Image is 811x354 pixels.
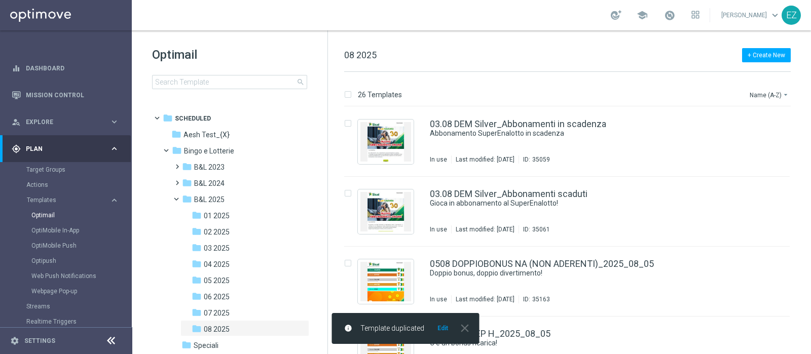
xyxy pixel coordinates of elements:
[192,275,202,285] i: folder
[11,91,120,99] button: Mission Control
[26,162,131,177] div: Target Groups
[204,227,230,237] span: 02 2025
[26,318,105,326] a: Realtime Triggers
[782,91,790,99] i: arrow_drop_down
[26,302,105,310] a: Streams
[204,211,230,220] span: 01 2025
[26,314,131,329] div: Realtime Triggers
[109,117,119,127] i: keyboard_arrow_right
[334,107,809,177] div: Press SPACE to select this row.
[532,225,550,233] div: 35061
[12,82,119,108] div: Mission Control
[204,260,230,269] span: 04 2025
[360,262,411,301] img: 35163.jpeg
[430,199,747,208] div: Gioca in abbonamento al SuperEnalotto!
[519,295,550,303] div: ID:
[31,284,131,299] div: Webpage Pop-up
[769,10,781,21] span: keyboard_arrow_down
[12,117,21,127] i: person_search
[430,259,654,268] a: 0508 DOPPIOBONUS NA (NON ADERENTI)_2025_08_05
[430,120,606,129] a: 03.08 DEM Silver_Abbonamenti in scadenza
[192,307,202,318] i: folder
[742,48,791,62] button: + Create New
[430,338,747,348] div: C'è un bonus ricarica!
[31,223,131,238] div: OptiMobile In-App
[192,324,202,334] i: folder
[26,166,105,174] a: Target Groups
[31,272,105,280] a: Web Push Notifications
[334,177,809,247] div: Press SPACE to select this row.
[31,238,131,253] div: OptiMobile Push
[109,195,119,205] i: keyboard_arrow_right
[11,118,120,126] button: person_search Explore keyboard_arrow_right
[12,55,119,82] div: Dashboard
[344,324,352,332] i: info
[26,196,120,204] button: Templates keyboard_arrow_right
[182,162,192,172] i: folder
[430,338,724,348] a: C'è un bonus ricarica!
[172,145,182,155] i: folder
[192,291,202,301] i: folder
[26,192,131,299] div: Templates
[194,195,225,204] span: B&L 2025
[532,295,550,303] div: 35163
[458,322,471,335] i: close
[181,340,192,350] i: folder
[31,242,105,250] a: OptiMobile Push
[430,189,587,199] a: 03.08 DEM Silver_Abbonamenti scaduti
[152,47,307,63] h1: Optimail
[12,64,21,73] i: equalizer
[12,144,21,153] i: gps_fixed
[430,295,447,303] div: In use
[27,197,109,203] div: Templates
[430,129,747,138] div: Abbonamento SuperEnalotto in scadenza
[12,144,109,153] div: Plan
[334,247,809,317] div: Press SPACE to select this row.
[11,64,120,72] button: equalizer Dashboard
[26,299,131,314] div: Streams
[171,129,181,139] i: folder
[31,226,105,234] a: OptiMobile In-App
[532,155,550,164] div: 35059
[430,199,724,208] a: Gioca in abbonamento al SuperEnalotto!
[152,75,307,89] input: Search Template
[204,244,230,253] span: 03 2025
[204,325,230,334] span: 08 2025
[27,197,99,203] span: Templates
[31,268,131,284] div: Web Push Notifications
[452,155,519,164] div: Last modified: [DATE]
[204,308,230,318] span: 07 2025
[637,10,648,21] span: school
[452,225,519,233] div: Last modified: [DATE]
[26,55,119,82] a: Dashboard
[182,194,192,204] i: folder
[749,89,791,101] button: Name (A-Z)arrow_drop_down
[31,287,105,295] a: Webpage Pop-up
[344,50,377,60] span: 08 2025
[360,192,411,231] img: 35061.jpeg
[26,119,109,125] span: Explore
[430,268,747,278] div: Doppio bonus, doppio divertimento!
[358,90,402,99] p: 26 Templates
[360,324,424,333] span: Template duplicated
[192,226,202,237] i: folder
[183,130,230,139] span: Aesh Test_{X}
[194,163,225,172] span: B&L 2023
[519,155,550,164] div: ID:
[192,210,202,220] i: folder
[182,178,192,188] i: folder
[430,268,724,278] a: Doppio bonus, doppio divertimento!
[31,211,105,219] a: Optimail
[430,155,447,164] div: In use
[31,253,131,268] div: Optipush
[11,145,120,153] button: gps_fixed Plan keyboard_arrow_right
[436,324,449,332] button: Edit
[194,341,218,350] span: Speciali
[782,6,801,25] div: EZ
[519,225,550,233] div: ID:
[720,8,782,23] a: [PERSON_NAME]keyboard_arrow_down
